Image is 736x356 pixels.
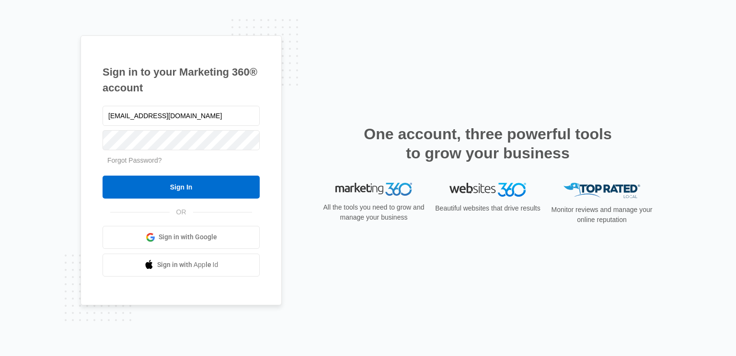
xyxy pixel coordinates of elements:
[159,232,217,242] span: Sign in with Google
[170,207,193,217] span: OR
[103,226,260,249] a: Sign in with Google
[320,202,427,222] p: All the tools you need to grow and manage your business
[563,183,640,199] img: Top Rated Local
[103,176,260,199] input: Sign In
[335,183,412,196] img: Marketing 360
[548,205,655,225] p: Monitor reviews and manage your online reputation
[361,124,615,163] h2: One account, three powerful tools to grow your business
[103,254,260,277] a: Sign in with Apple Id
[107,156,162,164] a: Forgot Password?
[103,64,260,96] h1: Sign in to your Marketing 360® account
[103,106,260,126] input: Email
[157,260,218,270] span: Sign in with Apple Id
[449,183,526,197] img: Websites 360
[434,203,541,213] p: Beautiful websites that drive results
